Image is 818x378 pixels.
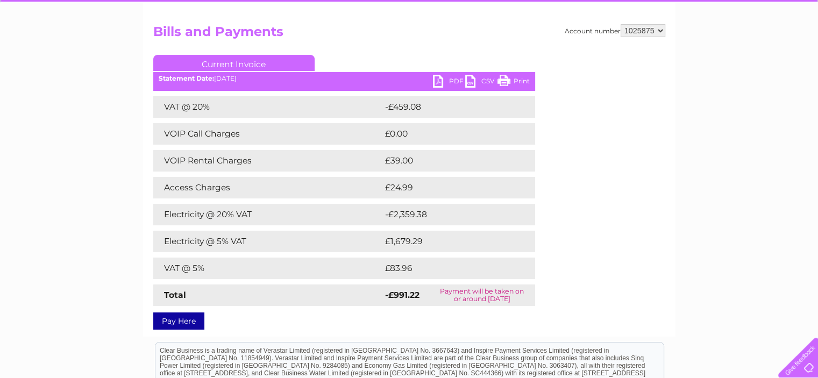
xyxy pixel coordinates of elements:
[382,204,520,225] td: -£2,359.38
[153,123,382,145] td: VOIP Call Charges
[433,75,465,90] a: PDF
[153,258,382,279] td: VAT @ 5%
[382,258,514,279] td: £83.96
[385,290,419,300] strong: -£991.22
[153,24,665,45] h2: Bills and Payments
[565,24,665,37] div: Account number
[429,284,535,306] td: Payment will be taken on or around [DATE]
[153,96,382,118] td: VAT @ 20%
[153,231,382,252] td: Electricity @ 5% VAT
[153,204,382,225] td: Electricity @ 20% VAT
[615,5,689,19] a: 0333 014 3131
[382,150,514,172] td: £39.00
[382,177,514,198] td: £24.99
[155,6,664,52] div: Clear Business is a trading name of Verastar Limited (registered in [GEOGRAPHIC_DATA] No. 3667643...
[465,75,497,90] a: CSV
[783,46,808,54] a: Log out
[159,74,214,82] b: Statement Date:
[153,55,315,71] a: Current Invoice
[153,312,204,330] a: Pay Here
[153,150,382,172] td: VOIP Rental Charges
[497,75,530,90] a: Print
[153,75,535,82] div: [DATE]
[746,46,773,54] a: Contact
[382,96,517,118] td: -£459.08
[629,46,649,54] a: Water
[164,290,186,300] strong: Total
[382,231,518,252] td: £1,679.29
[656,46,679,54] a: Energy
[382,123,510,145] td: £0.00
[29,28,83,61] img: logo.png
[724,46,740,54] a: Blog
[686,46,718,54] a: Telecoms
[153,177,382,198] td: Access Charges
